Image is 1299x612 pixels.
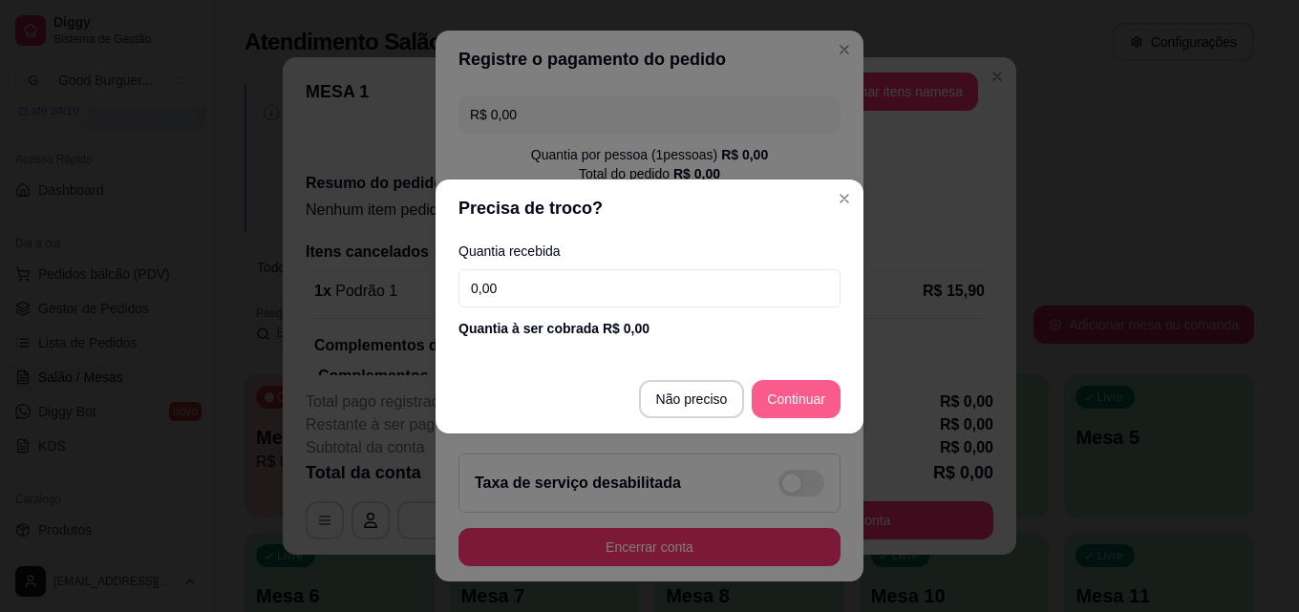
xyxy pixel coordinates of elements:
[458,244,841,258] label: Quantia recebida
[829,183,860,214] button: Close
[458,319,841,338] div: Quantia à ser cobrada R$ 0,00
[436,179,863,237] header: Precisa de troco?
[752,380,841,418] button: Continuar
[639,380,745,418] button: Não preciso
